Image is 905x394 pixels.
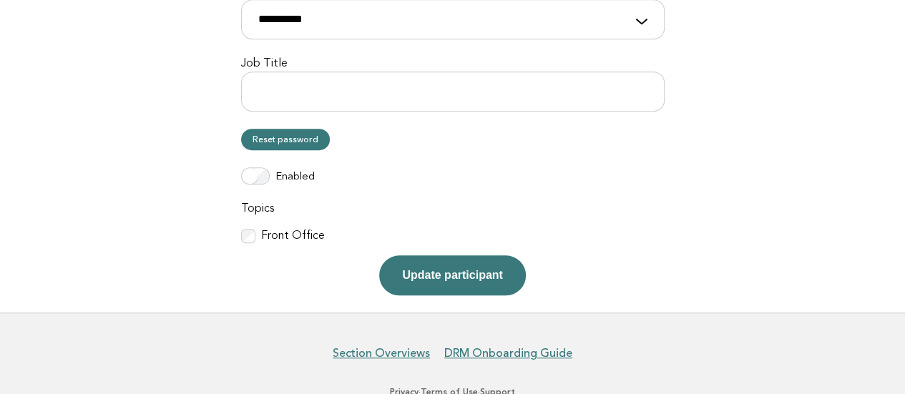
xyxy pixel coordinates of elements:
[241,56,665,72] label: Job Title
[444,346,572,360] a: DRM Onboarding Guide
[333,346,430,360] a: Section Overviews
[241,129,330,150] a: Reset password
[241,202,665,217] label: Topics
[379,255,525,295] button: Update participant
[261,229,325,244] label: Front Office
[275,170,315,184] label: Enabled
